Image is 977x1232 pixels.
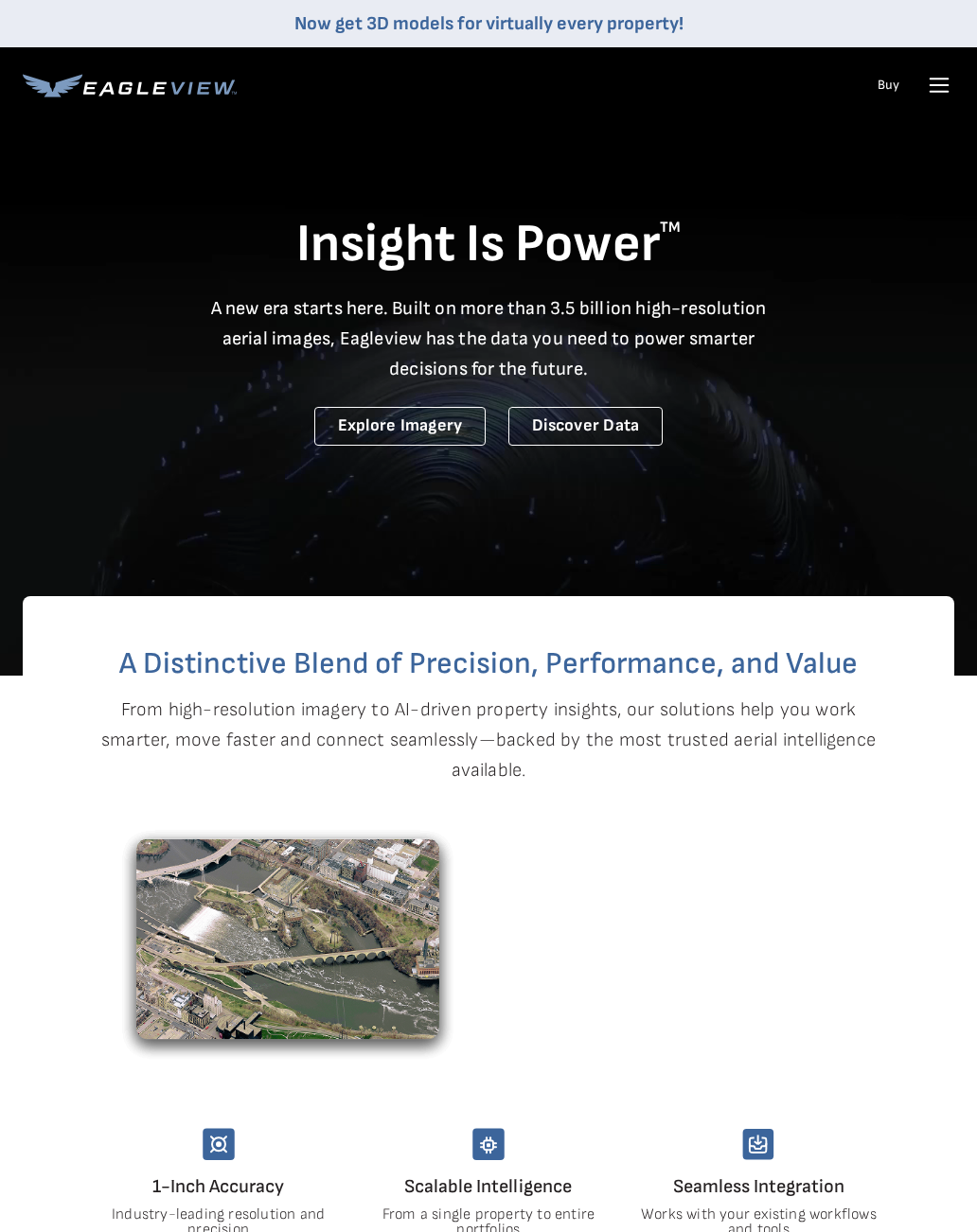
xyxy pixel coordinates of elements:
a: Buy [878,77,899,94]
img: 3.2.png [136,838,439,1039]
img: scalable-intelligency.svg [472,1128,505,1160]
p: From high-resolution imagery to AI-driven property insights, our solutions help you work smarter,... [98,695,879,785]
h1: Insight Is Power [23,212,954,278]
h4: Seamless Integration [639,1171,879,1202]
p: A new era starts here. Built on more than 3.5 billion high-resolution aerial images, Eagleview ha... [199,293,778,384]
a: Discover Data [508,407,663,446]
sup: TM [660,219,681,237]
h4: Scalable Intelligence [368,1171,608,1202]
h4: 1-Inch Accuracy [98,1171,338,1202]
h2: A Distinctive Blend of Precision, Performance, and Value [98,649,879,679]
img: seamless-integration.svg [742,1128,774,1160]
a: Now get 3D models for virtually every property! [294,12,684,35]
img: unmatched-accuracy.svg [203,1128,235,1160]
a: Explore Imagery [314,407,487,446]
